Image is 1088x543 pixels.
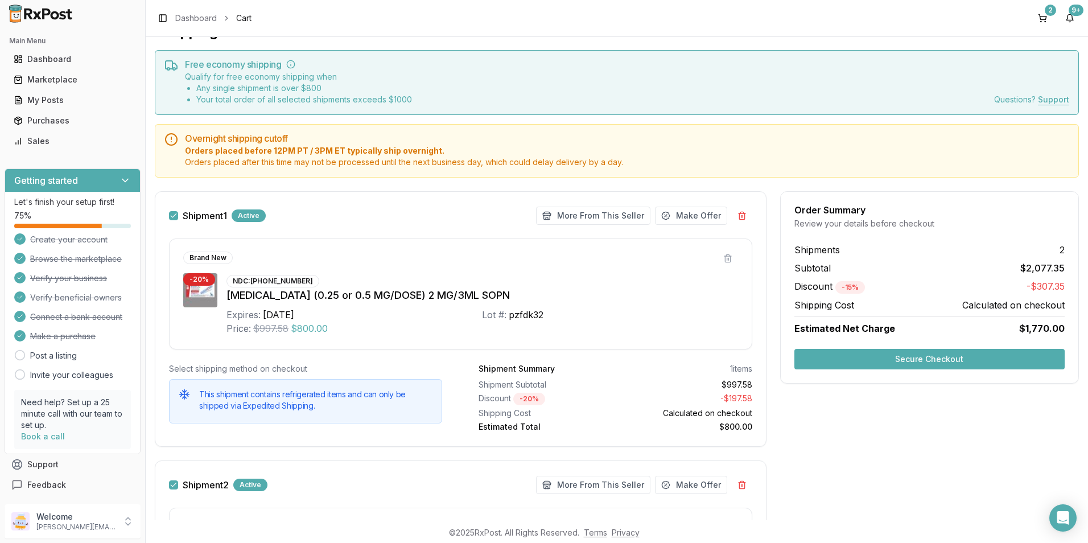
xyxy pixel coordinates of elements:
p: Let's finish your setup first! [14,196,131,208]
li: Any single shipment is over $ 800 [196,83,412,94]
span: Orders placed after this time may not be processed until the next business day, which could delay... [185,157,1069,168]
div: 9+ [1069,5,1083,16]
div: Qualify for free economy shipping when [185,71,412,105]
div: - 20 % [513,393,545,405]
label: Shipment 2 [183,480,229,489]
button: Make Offer [655,476,727,494]
span: Connect a bank account [30,311,122,323]
button: More From This Seller [536,476,650,494]
span: Verify your business [30,273,107,284]
div: Order Summary [794,205,1065,215]
div: - 15 % [835,281,865,294]
span: Verify beneficial owners [30,292,122,303]
div: Lot #: [482,308,506,322]
div: [DATE] [263,308,294,322]
img: User avatar [11,512,30,530]
a: My Posts [9,90,136,110]
p: [PERSON_NAME][EMAIL_ADDRESS][DOMAIN_NAME] [36,523,116,532]
a: Post a listing [30,350,77,361]
div: Dashboard [14,54,131,65]
div: My Posts [14,94,131,106]
p: Need help? Set up a 25 minute call with our team to set up. [21,397,124,431]
div: NDC: [PHONE_NUMBER] [226,275,319,287]
button: Sales [5,132,141,150]
div: pzfdk32 [509,308,543,322]
span: Make a purchase [30,331,96,342]
div: Expires: [226,308,261,322]
span: $2,077.35 [1020,261,1065,275]
span: -$307.35 [1027,279,1065,294]
div: Shipment Summary [479,363,555,375]
button: 2 [1033,9,1052,27]
div: Active [232,209,266,222]
div: Select shipping method on checkout [169,363,442,375]
h5: Free economy shipping [185,60,1069,69]
h5: This shipment contains refrigerated items and can only be shipped via Expedited Shipping. [199,389,432,412]
div: Review your details before checkout [794,218,1065,229]
li: Your total order of all selected shipments exceeds $ 1000 [196,94,412,105]
a: Terms [584,528,607,537]
button: More From This Seller [536,207,650,225]
h5: Overnight shipping cutoff [185,134,1069,143]
a: Purchases [9,110,136,131]
nav: breadcrumb [175,13,252,24]
div: 2 [1045,5,1056,16]
span: 75 % [14,210,31,221]
span: $800.00 [291,322,328,335]
button: Marketplace [5,71,141,89]
button: Purchases [5,112,141,130]
a: Privacy [612,528,640,537]
div: - 20 % [183,273,215,286]
div: Calculated on checkout [620,408,752,419]
div: Shipment Subtotal [479,379,611,390]
button: Dashboard [5,50,141,68]
button: My Posts [5,91,141,109]
button: Support [5,454,141,475]
div: 1 items [730,363,752,375]
button: Secure Checkout [794,349,1065,369]
span: 2 [1060,243,1065,257]
div: Shipping Cost [479,408,611,419]
a: Marketplace [9,69,136,90]
span: Estimated Net Charge [794,323,895,334]
a: Dashboard [175,13,217,24]
span: Discount [794,281,865,292]
span: Subtotal [794,261,831,275]
a: Book a call [21,431,65,441]
span: Create your account [30,234,108,245]
img: Ozempic (0.25 or 0.5 MG/DOSE) 2 MG/3ML SOPN [183,273,217,307]
a: Invite your colleagues [30,369,113,381]
a: Dashboard [9,49,136,69]
div: Sales [14,135,131,147]
div: Active [233,479,267,491]
a: Sales [9,131,136,151]
span: $997.58 [253,322,289,335]
label: Shipment 1 [183,211,227,220]
div: $997.58 [620,379,752,390]
div: - $197.58 [620,393,752,405]
span: Shipping Cost [794,298,854,312]
div: Estimated Total [479,421,611,433]
div: Marketplace [14,74,131,85]
p: Welcome [36,511,116,523]
div: Purchases [14,115,131,126]
div: [MEDICAL_DATA] (0.25 or 0.5 MG/DOSE) 2 MG/3ML SOPN [226,287,738,303]
div: $800.00 [620,421,752,433]
button: Make Offer [655,207,727,225]
span: $1,770.00 [1019,322,1065,335]
button: Feedback [5,475,141,495]
div: Price: [226,322,251,335]
span: Feedback [27,479,66,491]
span: Cart [236,13,252,24]
div: Brand New [183,252,233,264]
img: RxPost Logo [5,5,77,23]
div: Open Intercom Messenger [1049,504,1077,532]
h2: Main Menu [9,36,136,46]
button: 9+ [1061,9,1079,27]
span: Orders placed before 12PM PT / 3PM ET typically ship overnight. [185,145,1069,157]
h3: Getting started [14,174,78,187]
div: Discount [479,393,611,405]
span: Browse the marketplace [30,253,122,265]
span: Shipments [794,243,840,257]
